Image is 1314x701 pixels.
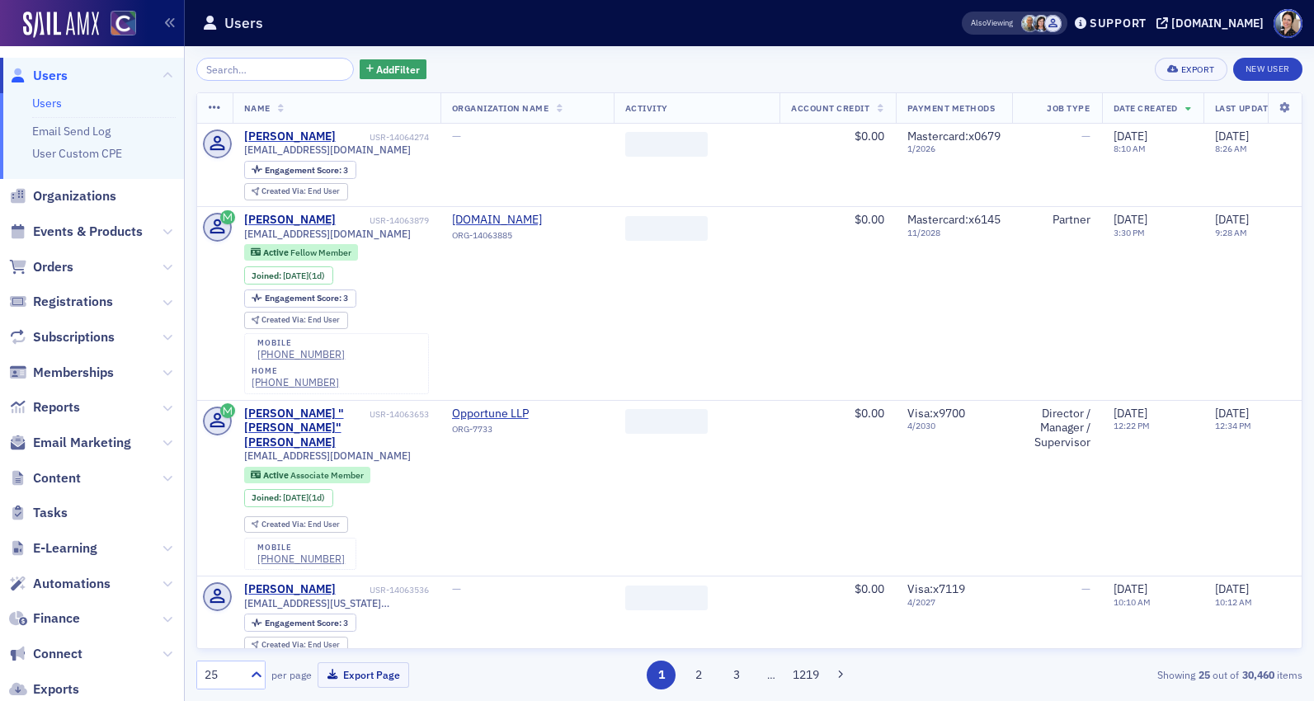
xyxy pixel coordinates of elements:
span: Created Via : [261,314,308,325]
a: [PHONE_NUMBER] [252,376,339,388]
a: Orders [9,258,73,276]
div: Created Via: End User [244,516,348,534]
span: — [1081,129,1090,143]
span: Name [244,102,271,114]
button: 1219 [791,661,820,689]
span: Engagement Score : [265,164,343,176]
a: [PHONE_NUMBER] [257,348,345,360]
span: Date Created [1114,102,1178,114]
span: [EMAIL_ADDRESS][DOMAIN_NAME] [244,228,411,240]
span: ‌ [625,216,708,241]
span: Created Via : [261,186,308,196]
span: Last Updated [1215,102,1279,114]
time: 3:30 PM [1114,227,1145,238]
div: mobile [257,338,345,348]
span: Organization Name [452,102,549,114]
time: 12:34 PM [1215,420,1251,431]
span: Engagement Score : [265,292,343,303]
h1: Users [224,13,263,33]
div: Active: Active: Fellow Member [244,244,359,261]
span: Job Type [1047,102,1090,114]
span: Visa : x9700 [907,406,965,421]
a: Events & Products [9,223,143,241]
span: Associate Member [290,469,364,481]
span: Fellow Member [290,247,351,258]
span: Engagement Score : [265,617,343,628]
a: [PERSON_NAME] [244,129,336,144]
time: 10:10 AM [1114,596,1151,608]
span: ‌ [625,409,708,434]
div: Created Via: End User [244,637,348,654]
button: 2 [685,661,714,689]
div: ORG-14063885 [452,230,602,247]
span: Created Via : [261,639,308,650]
span: Registrations [33,293,113,311]
div: End User [261,316,340,325]
div: mobile [257,543,345,553]
time: 12:22 PM [1114,420,1150,431]
a: [PERSON_NAME] [244,213,336,228]
strong: 30,460 [1239,667,1277,682]
span: Joined : [252,271,283,281]
div: Support [1090,16,1147,31]
span: Created Via : [261,519,308,529]
span: [DATE] [1215,129,1249,143]
span: $0.00 [855,581,884,596]
a: Finance [9,609,80,628]
span: 1 / 2026 [907,143,1001,154]
div: USR-14063653 [370,409,429,420]
div: [DOMAIN_NAME] [1171,16,1264,31]
a: Active Fellow Member [251,247,351,258]
a: Email Send Log [32,124,111,139]
span: [DATE] [283,492,308,503]
a: [PERSON_NAME] [244,582,336,597]
span: — [1081,581,1090,596]
span: Memberships [33,364,114,382]
span: Payment Methods [907,102,996,114]
a: Users [32,96,62,111]
div: Joined: 2025-10-02 00:00:00 [244,266,333,285]
span: Joined : [252,492,283,503]
span: Connect [33,645,82,663]
a: Memberships [9,364,114,382]
span: $0.00 [855,212,884,227]
img: SailAMX [111,11,136,36]
button: 1 [647,661,676,689]
a: Reports [9,398,80,416]
span: Organizations [33,187,116,205]
span: Beancount.co [452,213,602,228]
a: Users [9,67,68,85]
button: Export [1155,58,1227,81]
a: Opportune LLP [452,407,602,421]
div: 25 [205,666,241,684]
input: Search… [196,58,354,81]
span: $0.00 [855,406,884,421]
span: 4 / 2030 [907,421,1001,431]
span: Automations [33,575,111,593]
img: SailAMX [23,12,99,38]
span: Reports [33,398,80,416]
span: [DATE] [1215,581,1249,596]
div: USR-14063536 [338,585,429,595]
button: [DOMAIN_NAME] [1156,17,1269,29]
a: Connect [9,645,82,663]
span: [DATE] [1114,406,1147,421]
a: Automations [9,575,111,593]
span: ‌ [625,586,708,610]
button: AddFilter [360,59,427,80]
span: Mastercard : x6145 [907,212,1001,227]
div: Director / Manager / Supervisor [1024,407,1090,450]
span: Activity [625,102,668,114]
span: E-Learning [33,539,97,558]
a: New User [1233,58,1302,81]
a: Organizations [9,187,116,205]
div: (1d) [283,271,325,281]
span: [DATE] [1215,406,1249,421]
span: … [760,667,783,682]
time: 8:10 AM [1114,143,1146,154]
span: Events & Products [33,223,143,241]
span: Visa : x7119 [907,581,965,596]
